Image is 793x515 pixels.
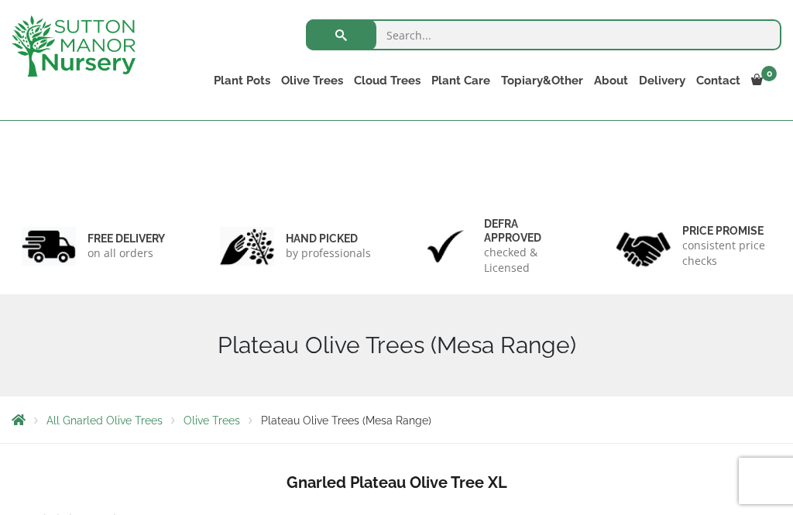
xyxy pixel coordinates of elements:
img: 1.jpg [22,227,76,266]
p: on all orders [88,245,165,261]
a: All Gnarled Olive Trees [46,414,163,427]
b: Gnarled Plateau Olive Tree XL [287,473,507,492]
h6: hand picked [286,232,371,245]
h6: Defra approved [484,217,573,245]
a: Olive Trees [184,414,240,427]
input: Search... [306,19,781,50]
img: 2.jpg [220,227,274,266]
a: Cloud Trees [348,70,426,91]
span: 0 [761,66,777,81]
h1: Plateau Olive Trees (Mesa Range) [12,331,781,359]
p: consistent price checks [682,238,771,269]
a: Plant Pots [208,70,276,91]
a: Contact [691,70,746,91]
a: Topiary&Other [496,70,589,91]
p: checked & Licensed [484,245,573,276]
a: About [589,70,633,91]
nav: Breadcrumbs [12,414,781,426]
p: by professionals [286,245,371,261]
a: 0 [746,70,781,91]
h6: Price promise [682,224,771,238]
a: Plant Care [426,70,496,91]
img: 4.jpg [616,222,671,270]
span: Plateau Olive Trees (Mesa Range) [261,414,431,427]
a: Delivery [633,70,691,91]
a: Olive Trees [276,70,348,91]
h6: FREE DELIVERY [88,232,165,245]
img: logo [12,15,136,77]
img: 3.jpg [418,227,472,266]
